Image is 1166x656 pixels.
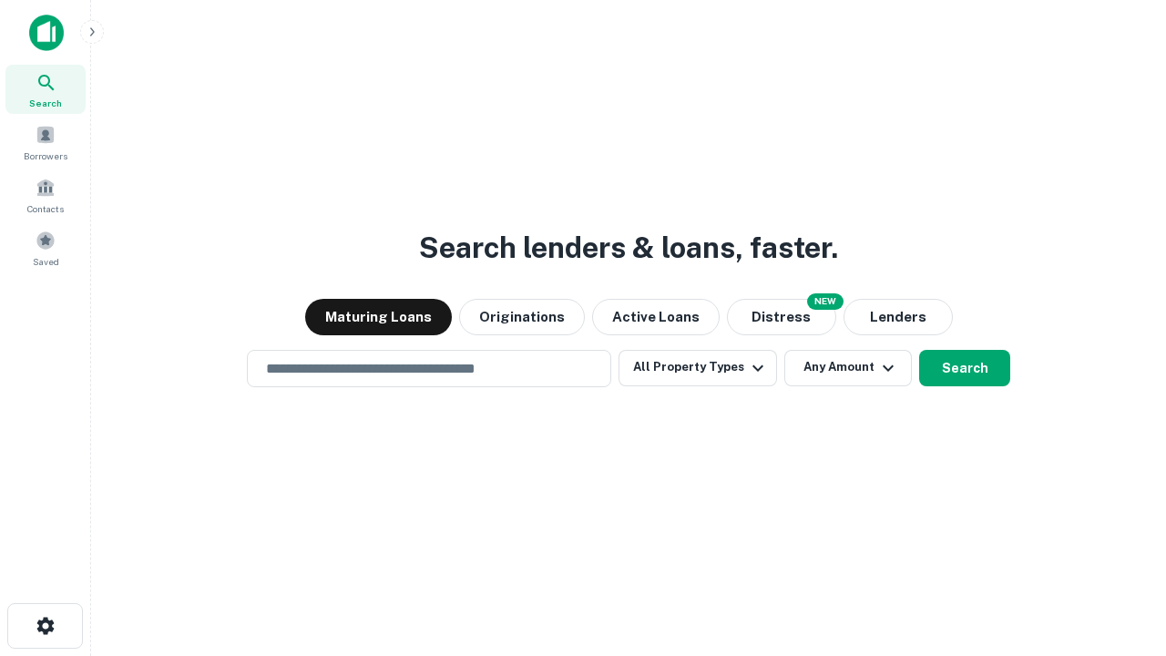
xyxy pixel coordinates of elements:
button: Active Loans [592,299,720,335]
button: Lenders [844,299,953,335]
button: Maturing Loans [305,299,452,335]
a: Borrowers [5,118,86,167]
button: Originations [459,299,585,335]
h3: Search lenders & loans, faster. [419,226,838,270]
iframe: Chat Widget [1075,510,1166,598]
button: Search distressed loans with lien and other non-mortgage details. [727,299,836,335]
a: Search [5,65,86,114]
button: Search [919,350,1010,386]
button: Any Amount [784,350,912,386]
span: Borrowers [24,149,67,163]
img: capitalize-icon.png [29,15,64,51]
div: NEW [807,293,844,310]
a: Saved [5,223,86,272]
span: Saved [33,254,59,269]
button: All Property Types [619,350,777,386]
a: Contacts [5,170,86,220]
span: Contacts [27,201,64,216]
span: Search [29,96,62,110]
